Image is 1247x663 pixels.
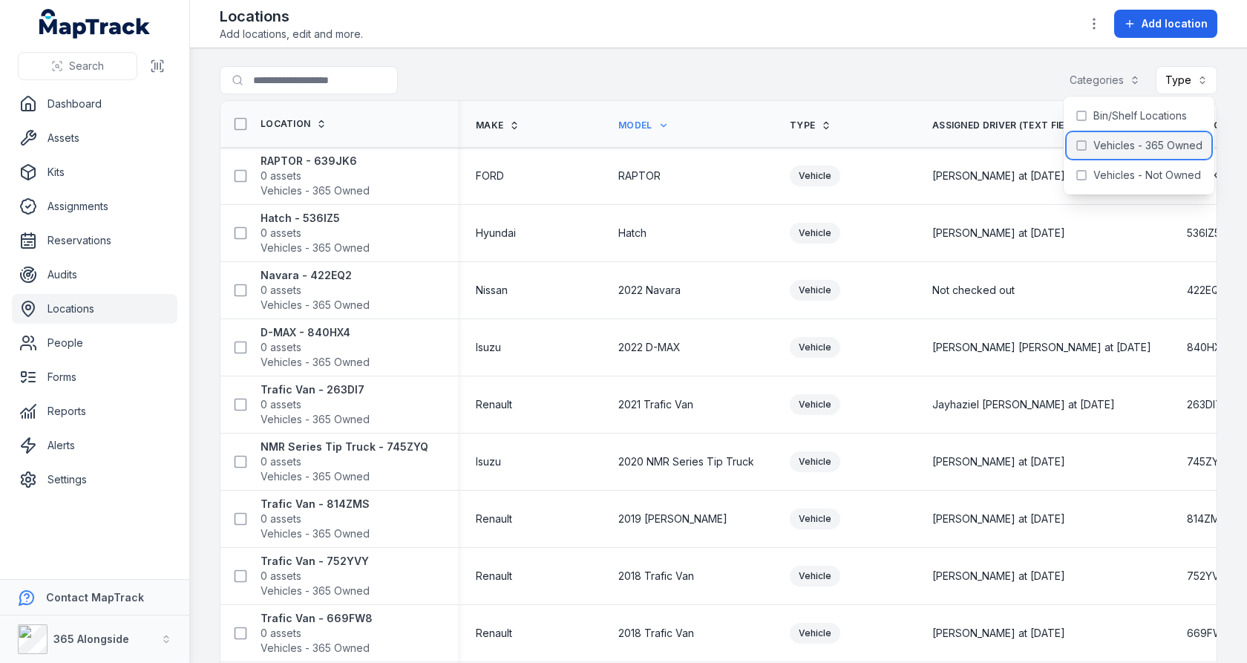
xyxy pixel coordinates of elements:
a: Trafic Van - 263DI70 assetsVehicles - 365 Owned [261,382,370,427]
span: Renault [476,626,512,641]
span: Not checked out [932,283,1015,298]
span: Make [476,120,503,131]
span: 0 assets [261,226,301,241]
span: Vehicles - 365 Owned [261,469,370,484]
span: 0 assets [261,340,301,355]
a: Type [790,120,831,131]
a: Model [618,120,669,131]
span: Nissan [476,283,508,298]
span: Bin/Shelf Locations [1093,108,1187,123]
span: 745ZYQ [1187,454,1227,469]
a: Trafic Van - 669FW80 assetsVehicles - 365 Owned [261,611,373,656]
span: RAPTOR [618,169,661,183]
span: [PERSON_NAME] at [DATE] [932,226,1065,241]
div: Vehicle [790,280,840,301]
div: Vehicle [790,566,840,587]
strong: Contact MapTrack [46,591,144,604]
span: Renault [476,512,512,526]
span: [PERSON_NAME] at [DATE] [932,569,1065,584]
span: 2019 [PERSON_NAME] [618,512,727,526]
span: Add locations, edit and more. [220,27,363,42]
strong: Navara - 422EQ2 [261,268,370,283]
span: FORD [476,169,504,183]
span: Renault [476,397,512,412]
div: Vehicle [790,509,840,529]
span: 2018 Trafic Van [618,569,694,584]
span: Hatch [618,226,647,241]
span: 0 assets [261,169,301,183]
span: 2022 D-MAX [618,340,681,355]
span: Isuzu [476,454,501,469]
span: 2020 NMR Series Tip Truck [618,454,754,469]
a: Dashboard [12,89,177,119]
a: Forms [12,362,177,392]
span: 0 assets [261,569,301,584]
div: Vehicle [790,623,840,644]
span: 752YVY [1187,569,1226,584]
a: Locations [12,294,177,324]
span: Vehicles - Not Owned [1093,168,1201,183]
strong: Trafic Van - 814ZMS [261,497,370,512]
span: 422EQ2 [1187,283,1225,298]
span: Isuzu [476,340,501,355]
strong: Trafic Van - 263DI7 [261,382,370,397]
span: 536IZ5 [1187,226,1220,241]
a: Location [261,118,327,130]
strong: Trafic Van - 669FW8 [261,611,373,626]
a: Trafic Van - 814ZMS0 assetsVehicles - 365 Owned [261,497,370,541]
span: Model [618,120,652,131]
a: Alerts [12,431,177,460]
span: Assigned Driver (Text field) [932,120,1080,131]
span: 263DI7 [1187,397,1222,412]
a: Settings [12,465,177,494]
a: Reservations [12,226,177,255]
div: Vehicle [790,337,840,358]
span: [PERSON_NAME] [PERSON_NAME] at [DATE] [932,340,1151,355]
span: Hyundai [476,226,516,241]
a: People [12,328,177,358]
a: Assigned Driver (Text field) [932,120,1096,131]
a: Audits [12,260,177,290]
span: Vehicles - 365 Owned [261,412,370,427]
strong: Hatch - 536IZ5 [261,211,370,226]
a: Hatch - 536IZ50 assetsVehicles - 365 Owned [261,211,370,255]
span: 2022 Navara [618,283,681,298]
a: Trafic Van - 752YVY0 assetsVehicles - 365 Owned [261,554,370,598]
a: D-MAX - 840HX40 assetsVehicles - 365 Owned [261,325,370,370]
a: Make [476,120,520,131]
span: 0 assets [261,626,301,641]
a: Navara - 422EQ20 assetsVehicles - 365 Owned [261,268,370,313]
a: NMR Series Tip Truck - 745ZYQ0 assetsVehicles - 365 Owned [261,440,428,484]
span: Renault [476,569,512,584]
span: Vehicles - 365 Owned [1093,138,1202,153]
span: Vehicles - 365 Owned [261,298,370,313]
span: 669FW8 [1187,626,1230,641]
strong: NMR Series Tip Truck - 745ZYQ [261,440,428,454]
strong: D-MAX - 840HX4 [261,325,370,340]
button: Add location [1114,10,1217,38]
span: Jayhaziel [PERSON_NAME] at [DATE] [932,397,1115,412]
div: Vehicle [790,166,840,186]
span: Search [69,59,104,74]
span: 0 assets [261,397,301,412]
span: 814ZMS [1187,512,1226,526]
span: [PERSON_NAME] at [DATE] [932,626,1065,641]
span: [PERSON_NAME] at [DATE] [932,454,1065,469]
strong: 365 Alongside [53,633,129,645]
h2: Locations [220,6,363,27]
button: Search [18,52,137,80]
strong: RAPTOR - 639JK6 [261,154,370,169]
div: Vehicle [790,394,840,415]
span: 840HX4 [1187,340,1228,355]
span: Type [790,120,815,131]
div: Vehicle [790,223,840,244]
span: Vehicles - 365 Owned [261,584,370,598]
span: Vehicles - 365 Owned [261,183,370,198]
span: Vehicles - 365 Owned [261,526,370,541]
span: Add location [1142,16,1208,31]
span: [PERSON_NAME] at [DATE] [932,512,1065,526]
span: Vehicles - 365 Owned [261,355,370,370]
span: Vehicles - 365 Owned [261,641,370,656]
span: [PERSON_NAME] at [DATE] [932,169,1065,183]
span: 0 assets [261,512,301,526]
